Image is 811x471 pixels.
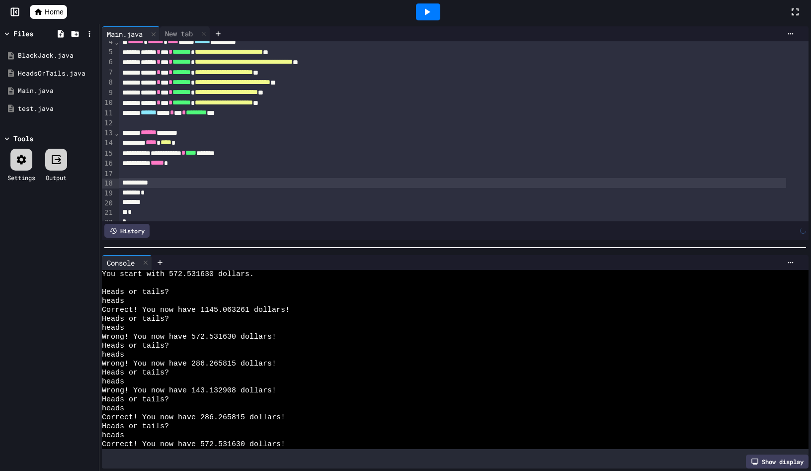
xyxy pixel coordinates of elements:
[102,255,152,270] div: Console
[102,68,114,78] div: 7
[102,208,114,218] div: 21
[18,51,95,61] div: BlackJack.java
[45,7,63,17] span: Home
[102,369,169,377] span: Heads or tails?
[18,69,95,79] div: HeadsOrTails.java
[18,104,95,114] div: test.java
[104,224,150,238] div: History
[102,342,169,351] span: Heads or tails?
[102,149,114,159] div: 15
[102,315,169,324] span: Heads or tails?
[114,129,119,137] span: Fold line
[102,118,114,128] div: 12
[102,138,114,148] div: 14
[102,395,169,404] span: Heads or tails?
[102,198,114,208] div: 20
[102,26,160,41] div: Main.java
[102,431,124,440] span: heads
[160,26,210,41] div: New tab
[102,351,124,360] span: heads
[160,28,198,39] div: New tab
[18,86,95,96] div: Main.java
[102,29,148,39] div: Main.java
[102,422,169,431] span: Heads or tails?
[114,38,119,46] span: Fold line
[102,128,114,138] div: 13
[102,98,114,108] div: 10
[102,288,169,297] span: Heads or tails?
[102,386,276,395] span: Wrong! You now have 143.132908 dollars!
[746,455,809,469] div: Show display
[30,5,67,19] a: Home
[102,37,114,47] div: 4
[102,413,285,422] span: Correct! You now have 286.265815 dollars!
[102,179,114,188] div: 18
[102,360,276,369] span: Wrong! You now have 286.265815 dollars!
[102,108,114,118] div: 11
[13,28,33,39] div: Files
[102,169,114,179] div: 17
[102,218,114,228] div: 22
[102,377,124,386] span: heads
[102,47,114,57] div: 5
[102,404,124,413] span: heads
[102,78,114,88] div: 8
[102,88,114,98] div: 9
[7,173,35,182] div: Settings
[102,270,254,279] span: You start with 572.531630 dollars.
[102,306,290,315] span: Correct! You now have 1145.063261 dollars!
[46,173,67,182] div: Output
[13,133,33,144] div: Tools
[102,333,276,342] span: Wrong! You now have 572.531630 dollars!
[102,324,124,333] span: heads
[102,297,124,306] span: heads
[102,258,140,268] div: Console
[102,57,114,67] div: 6
[102,159,114,169] div: 16
[102,440,285,449] span: Correct! You now have 572.531630 dollars!
[102,188,114,198] div: 19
